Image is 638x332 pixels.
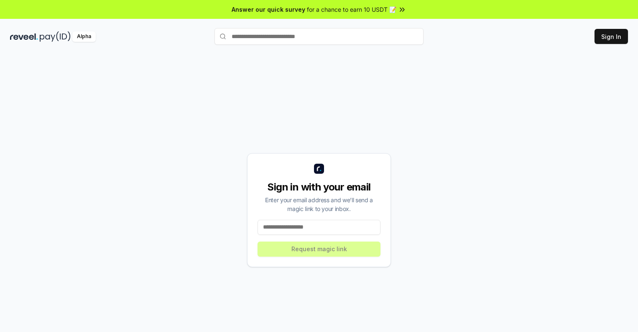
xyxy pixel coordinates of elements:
[72,31,96,42] div: Alpha
[314,164,324,174] img: logo_small
[595,29,628,44] button: Sign In
[258,196,380,213] div: Enter your email address and we’ll send a magic link to your inbox.
[258,180,380,194] div: Sign in with your email
[232,5,305,14] span: Answer our quick survey
[10,31,38,42] img: reveel_dark
[307,5,396,14] span: for a chance to earn 10 USDT 📝
[40,31,71,42] img: pay_id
